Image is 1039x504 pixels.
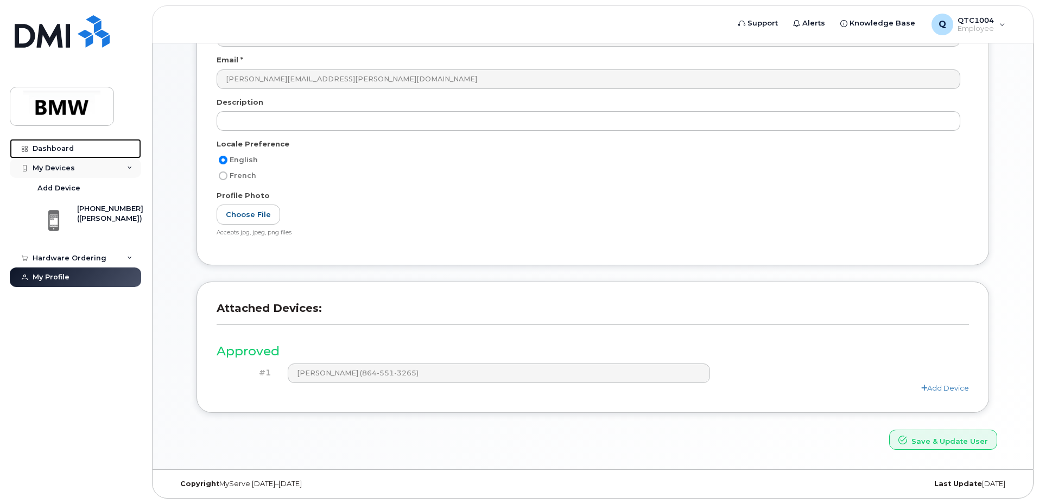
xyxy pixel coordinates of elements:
div: [DATE] [733,480,1013,488]
input: English [219,156,227,164]
div: Accepts jpg, jpeg, png files [217,229,960,237]
div: MyServe [DATE]–[DATE] [172,480,453,488]
span: QTC1004 [958,16,994,24]
label: Email * [217,55,243,65]
span: Knowledge Base [850,18,915,29]
label: Locale Preference [217,139,289,149]
div: QTC1004 [924,14,1013,35]
label: Description [217,97,263,107]
span: Support [747,18,778,29]
a: Add Device [921,384,969,392]
a: Support [731,12,785,34]
h3: Approved [217,344,969,358]
button: Save & Update User [889,430,997,450]
input: French [219,171,227,180]
label: Choose File [217,205,280,225]
h3: Attached Devices: [217,302,969,325]
span: English [230,156,258,164]
strong: Last Update [934,480,982,488]
span: Employee [958,24,994,33]
span: French [230,171,256,180]
span: Q [939,18,946,31]
a: Knowledge Base [833,12,923,34]
a: Alerts [785,12,833,34]
iframe: Messenger Launcher [992,457,1031,496]
h4: #1 [225,368,271,378]
strong: Copyright [180,480,219,488]
span: Alerts [802,18,825,29]
label: Profile Photo [217,190,270,201]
